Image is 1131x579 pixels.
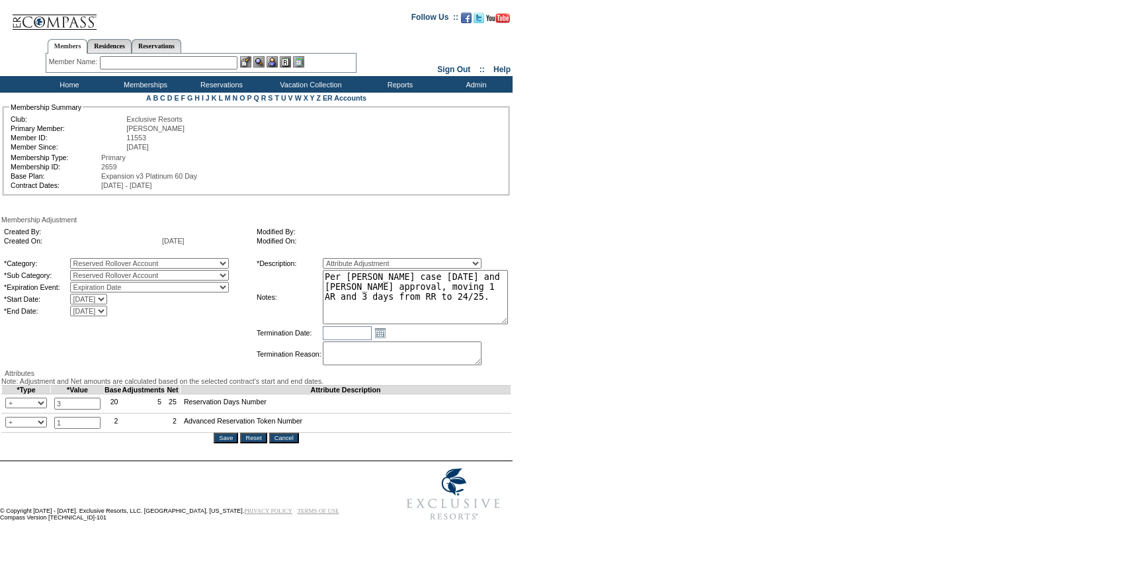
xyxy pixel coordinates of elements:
[11,154,100,161] td: Membership Type:
[87,39,132,53] a: Residences
[101,163,117,171] span: 2659
[49,56,100,67] div: Member Name:
[101,172,197,180] span: Expansion v3 Platinum 60 Day
[202,94,204,102] a: I
[258,76,360,93] td: Vacation Collection
[461,17,472,24] a: Become our fan on Facebook
[394,461,513,527] img: Exclusive Resorts
[30,76,106,93] td: Home
[4,282,69,292] td: *Expiration Event:
[194,94,200,102] a: H
[373,326,388,340] a: Open the calendar popup.
[162,237,185,245] span: [DATE]
[132,39,181,53] a: Reservations
[486,13,510,23] img: Subscribe to our YouTube Channel
[474,17,484,24] a: Follow us on Twitter
[160,94,165,102] a: C
[48,39,88,54] a: Members
[480,65,485,74] span: ::
[9,103,83,111] legend: Membership Summary
[181,94,185,102] a: F
[244,508,292,514] a: PRIVACY POLICY
[126,143,149,151] span: [DATE]
[474,13,484,23] img: Follow us on Twitter
[122,386,165,394] td: Adjustments
[4,258,69,269] td: *Category:
[180,414,511,433] td: Advanced Reservation Token Number
[269,433,299,443] input: Cancel
[437,65,470,74] a: Sign Out
[146,94,151,102] a: A
[206,94,210,102] a: J
[105,414,122,433] td: 2
[257,258,321,269] td: *Description:
[257,270,321,324] td: Notes:
[101,154,126,161] span: Primary
[174,94,179,102] a: E
[247,94,252,102] a: P
[4,228,161,236] td: Created By:
[323,94,366,102] a: ER Accounts
[240,56,251,67] img: b_edit.gif
[257,326,321,340] td: Termination Date:
[4,294,69,304] td: *Start Date:
[153,94,158,102] a: B
[268,94,272,102] a: S
[257,237,504,245] td: Modified On:
[105,394,122,414] td: 20
[11,124,125,132] td: Primary Member:
[2,386,51,394] td: *Type
[11,115,125,123] td: Club:
[11,134,125,142] td: Member ID:
[51,386,105,394] td: *Value
[180,394,511,414] td: Reservation Days Number
[293,56,304,67] img: b_calculator.gif
[239,94,245,102] a: O
[165,394,181,414] td: 25
[486,17,510,24] a: Subscribe to our YouTube Channel
[411,11,458,27] td: Follow Us ::
[11,3,97,30] img: Compass Home
[106,76,182,93] td: Memberships
[4,306,69,316] td: *End Date:
[218,94,222,102] a: L
[11,181,100,189] td: Contract Dates:
[437,76,513,93] td: Admin
[165,414,181,433] td: 2
[11,143,125,151] td: Member Since:
[295,94,302,102] a: W
[105,386,122,394] td: Base
[4,270,69,281] td: *Sub Category:
[126,124,185,132] span: [PERSON_NAME]
[122,394,165,414] td: 5
[1,377,511,385] div: Note: Adjustment and Net amounts are calculated based on the selected contract's start and end da...
[461,13,472,23] img: Become our fan on Facebook
[257,341,321,367] td: Termination Reason:
[274,94,279,102] a: T
[304,94,308,102] a: X
[182,76,258,93] td: Reservations
[126,134,146,142] span: 11553
[360,76,437,93] td: Reports
[310,94,315,102] a: Y
[316,94,321,102] a: Z
[253,94,259,102] a: Q
[233,94,238,102] a: N
[281,94,286,102] a: U
[267,56,278,67] img: Impersonate
[101,181,152,189] span: [DATE] - [DATE]
[280,56,291,67] img: Reservations
[214,433,238,443] input: Save
[1,216,511,224] div: Membership Adjustment
[225,94,231,102] a: M
[165,386,181,394] td: Net
[493,65,511,74] a: Help
[126,115,183,123] span: Exclusive Resorts
[11,172,100,180] td: Base Plan:
[298,508,339,514] a: TERMS OF USE
[167,94,173,102] a: D
[11,163,100,171] td: Membership ID:
[288,94,293,102] a: V
[253,56,265,67] img: View
[187,94,192,102] a: G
